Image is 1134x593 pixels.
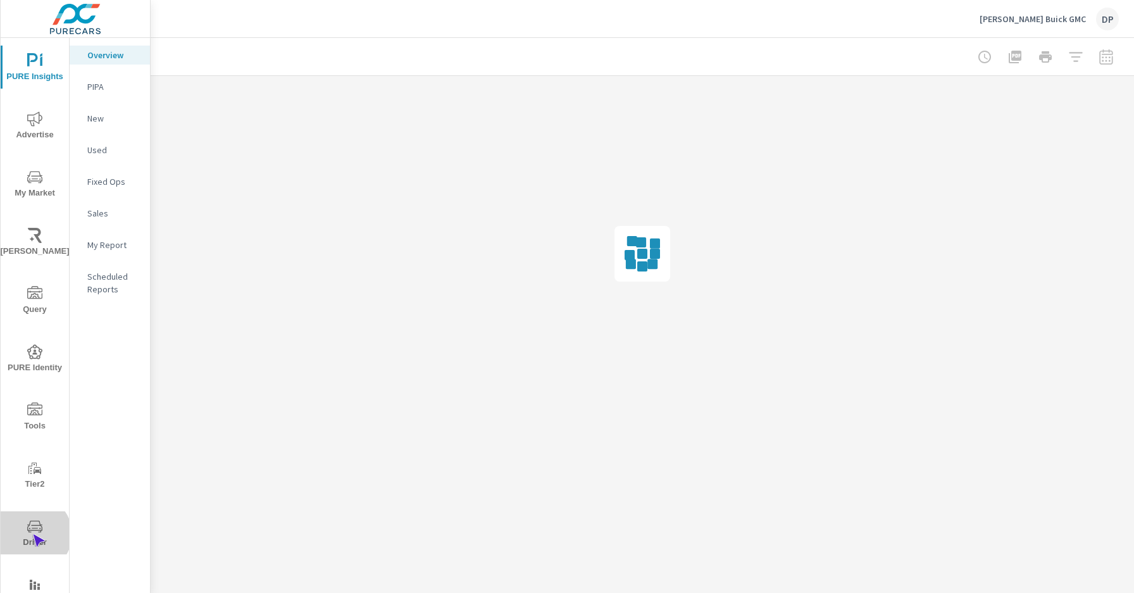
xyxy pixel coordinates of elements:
[4,228,65,259] span: [PERSON_NAME]
[70,204,150,223] div: Sales
[4,53,65,84] span: PURE Insights
[87,270,140,296] p: Scheduled Reports
[87,144,140,156] p: Used
[70,172,150,191] div: Fixed Ops
[4,170,65,201] span: My Market
[87,80,140,93] p: PIPA
[70,77,150,96] div: PIPA
[70,267,150,299] div: Scheduled Reports
[4,286,65,317] span: Query
[4,344,65,375] span: PURE Identity
[87,175,140,188] p: Fixed Ops
[70,140,150,159] div: Used
[4,403,65,434] span: Tools
[4,111,65,142] span: Advertise
[1096,8,1119,30] div: DP
[70,46,150,65] div: Overview
[4,519,65,550] span: Driver
[980,13,1086,25] p: [PERSON_NAME] Buick GMC
[4,461,65,492] span: Tier2
[87,207,140,220] p: Sales
[70,109,150,128] div: New
[70,235,150,254] div: My Report
[87,49,140,61] p: Overview
[87,112,140,125] p: New
[87,239,140,251] p: My Report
